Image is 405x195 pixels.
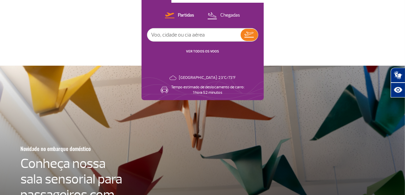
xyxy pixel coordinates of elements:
button: VER TODOS OS VOOS [184,49,221,54]
div: Plugin de acessibilidade da Hand Talk. [391,68,405,97]
button: Abrir recursos assistivos. [391,83,405,97]
button: Chegadas [205,11,242,20]
button: Abrir tradutor de língua de sinais. [391,68,405,83]
a: VER TODOS OS VOOS [186,49,219,53]
p: Partidas [178,12,194,19]
button: Partidas [163,11,196,20]
p: [GEOGRAPHIC_DATA]: 23°C/73°F [179,75,236,81]
p: Tempo estimado de deslocamento de carro: 1 hora 52 minutos [171,85,244,95]
p: Chegadas [220,12,240,19]
h3: Novidade no embarque doméstico [20,142,134,156]
input: Voo, cidade ou cia aérea [147,28,241,41]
